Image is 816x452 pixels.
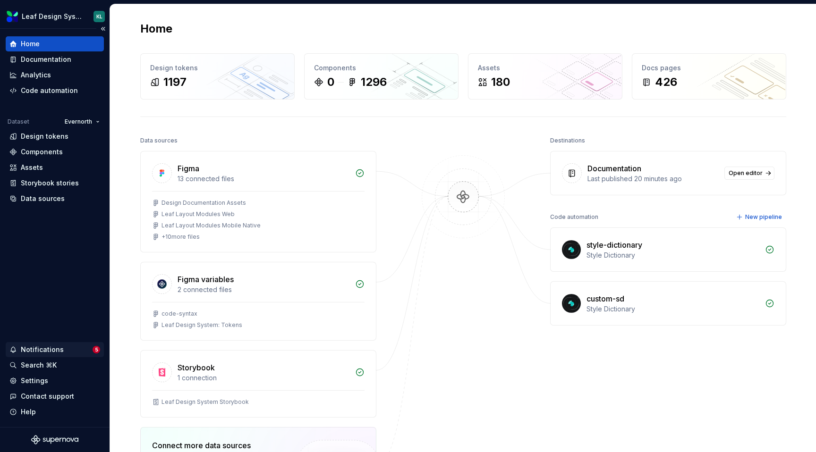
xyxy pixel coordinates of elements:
a: Design tokens1197 [140,53,295,100]
div: custom-sd [586,293,624,304]
a: Figma13 connected filesDesign Documentation AssetsLeaf Layout Modules WebLeaf Layout Modules Mobi... [140,151,376,252]
div: Design tokens [21,132,68,141]
div: Leaf Layout Modules Web [161,210,235,218]
div: Style Dictionary [586,304,759,314]
h2: Home [140,21,172,36]
div: Code automation [550,210,598,224]
div: Connect more data sources [152,440,280,451]
a: Documentation [6,52,104,67]
a: Assets180 [468,53,622,100]
div: Style Dictionary [586,251,759,260]
div: Documentation [21,55,71,64]
div: 426 [655,75,677,90]
div: 0 [327,75,334,90]
div: 1197 [163,75,187,90]
a: Settings [6,373,104,388]
div: 2 connected files [178,285,349,294]
div: 180 [491,75,510,90]
a: Open editor [724,167,774,180]
img: 6e787e26-f4c0-4230-8924-624fe4a2d214.png [7,11,18,22]
div: Settings [21,376,48,385]
button: New pipeline [733,210,786,224]
div: 1 connection [178,373,349,383]
div: Code automation [21,86,78,95]
div: + 10 more files [161,233,200,241]
div: Notifications [21,345,64,354]
div: Destinations [550,134,585,147]
div: Home [21,39,40,49]
div: Data sources [21,194,65,203]
span: Open editor [729,169,763,177]
a: Storybook1 connectionLeaf Design System Storybook [140,350,376,418]
div: style-dictionary [586,239,642,251]
div: Leaf Design System [22,12,82,21]
button: Help [6,404,104,419]
button: Search ⌘K [6,358,104,373]
a: Components01296 [304,53,459,100]
div: Figma [178,163,199,174]
div: Leaf Layout Modules Mobile Native [161,222,261,229]
span: Evernorth [65,118,92,126]
div: Docs pages [642,63,776,73]
div: Figma variables [178,274,234,285]
span: 5 [93,346,100,353]
a: Data sources [6,191,104,206]
div: code-syntax [161,310,197,318]
div: Contact support [21,392,74,401]
button: Evernorth [60,115,104,128]
div: Storybook [178,362,215,373]
a: Assets [6,160,104,175]
div: 1296 [361,75,387,90]
div: Design tokens [150,63,285,73]
a: Figma variables2 connected filescode-syntaxLeaf Design System: Tokens [140,262,376,341]
div: Documentation [587,163,641,174]
div: Help [21,407,36,417]
div: Storybook stories [21,178,79,188]
div: Leaf Design System Storybook [161,398,249,406]
div: Assets [478,63,612,73]
a: Docs pages426 [632,53,786,100]
button: Collapse sidebar [96,22,110,35]
a: Analytics [6,67,104,83]
a: Code automation [6,83,104,98]
button: Contact support [6,389,104,404]
div: Data sources [140,134,178,147]
div: KL [96,13,102,20]
div: Components [21,147,63,157]
button: Leaf Design SystemKL [2,6,108,26]
div: Components [314,63,449,73]
div: Dataset [8,118,29,126]
button: Notifications5 [6,342,104,357]
div: Leaf Design System: Tokens [161,321,242,329]
div: 13 connected files [178,174,349,184]
a: Design tokens [6,129,104,144]
a: Storybook stories [6,176,104,191]
div: Assets [21,163,43,172]
div: Design Documentation Assets [161,199,246,207]
svg: Supernova Logo [31,435,78,444]
div: Search ⌘K [21,360,57,370]
a: Components [6,144,104,159]
a: Home [6,36,104,51]
div: Last published 20 minutes ago [587,174,719,184]
div: Analytics [21,70,51,80]
span: New pipeline [745,213,782,221]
